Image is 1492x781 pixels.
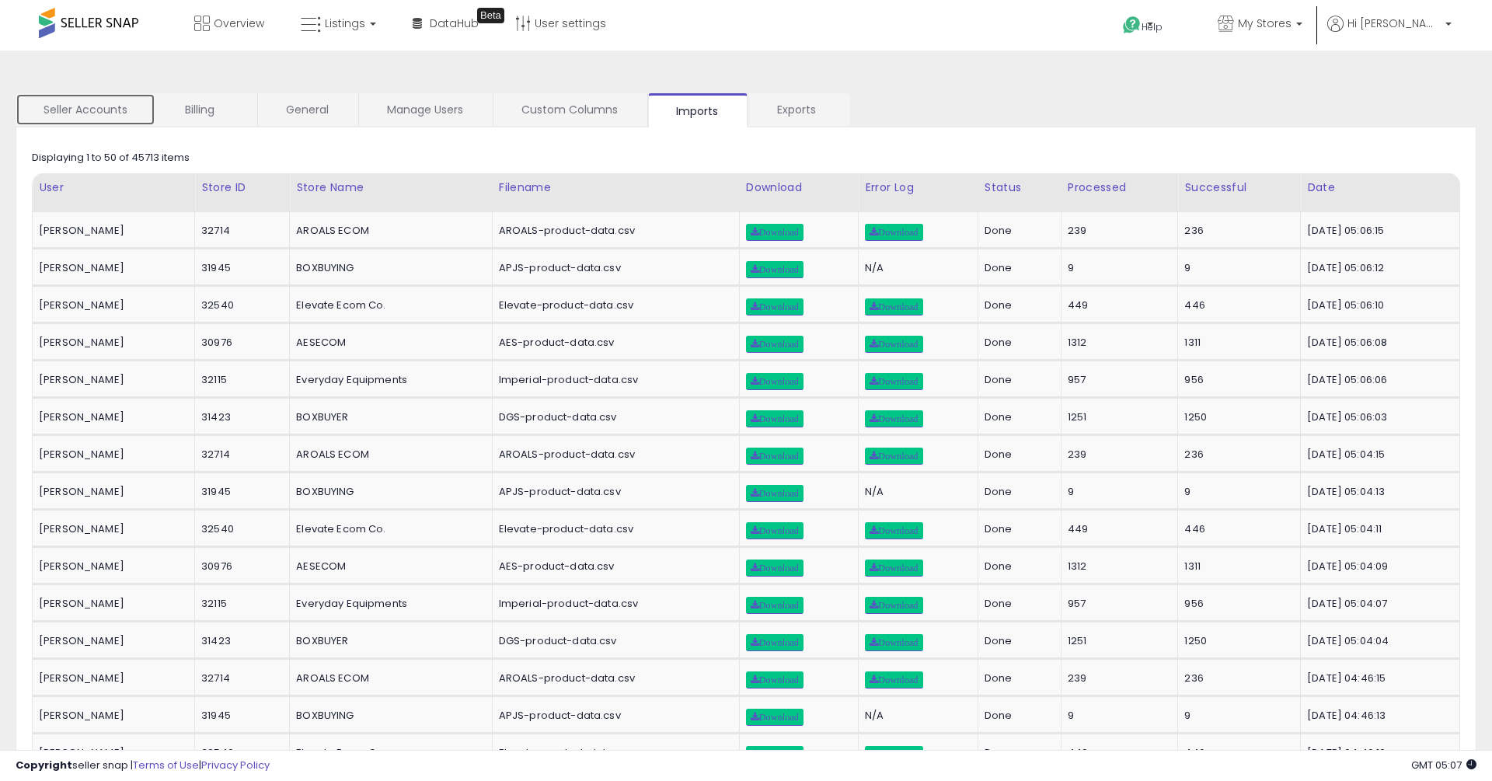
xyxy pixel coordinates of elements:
[746,180,852,196] div: Download
[1110,4,1193,51] a: Help
[296,485,479,499] div: BOXBUYING
[1184,485,1288,499] div: 9
[648,93,748,127] a: Imports
[325,16,365,31] span: Listings
[296,522,479,536] div: Elevate Ecom Co.
[870,563,918,573] span: Download
[751,489,799,498] span: Download
[39,597,183,611] div: [PERSON_NAME]
[751,601,799,610] span: Download
[296,298,479,312] div: Elevate Ecom Co.
[499,746,727,760] div: Elevate-product-data.csv
[1184,180,1294,196] div: Successful
[865,671,922,689] a: Download
[201,373,277,387] div: 32115
[1184,448,1288,462] div: 236
[865,522,922,539] a: Download
[870,601,918,610] span: Download
[865,709,966,723] div: N/A
[39,746,183,760] div: [PERSON_NAME]
[1068,709,1166,723] div: 9
[1068,373,1166,387] div: 957
[296,180,485,196] div: Store Name
[296,336,479,350] div: AESECOM
[1307,336,1448,350] div: [DATE] 05:06:08
[201,180,283,196] div: Store ID
[1307,298,1448,312] div: [DATE] 05:06:10
[865,485,966,499] div: N/A
[16,93,155,126] a: Seller Accounts
[499,448,727,462] div: AROALS-product-data.csv
[746,373,804,390] a: Download
[1068,597,1166,611] div: 957
[870,377,918,386] span: Download
[870,452,918,461] span: Download
[870,675,918,685] span: Download
[865,560,922,577] a: Download
[1327,16,1452,51] a: Hi [PERSON_NAME]
[746,522,804,539] a: Download
[1068,180,1172,196] div: Processed
[746,224,804,241] a: Download
[985,180,1055,196] div: Status
[201,671,277,685] div: 32714
[751,414,799,424] span: Download
[985,597,1049,611] div: Done
[201,709,277,723] div: 31945
[39,560,183,574] div: [PERSON_NAME]
[1068,485,1166,499] div: 9
[39,634,183,648] div: [PERSON_NAME]
[1184,634,1288,648] div: 1250
[296,671,479,685] div: AROALS ECOM
[865,180,971,196] div: Error Log
[39,336,183,350] div: [PERSON_NAME]
[499,485,727,499] div: APJS-product-data.csv
[201,597,277,611] div: 32115
[751,713,799,722] span: Download
[746,597,804,614] a: Download
[1184,336,1288,350] div: 1311
[751,638,799,647] span: Download
[201,485,277,499] div: 31945
[1307,410,1448,424] div: [DATE] 05:06:03
[746,448,804,465] a: Download
[16,758,270,773] div: seller snap | |
[296,410,479,424] div: BOXBUYER
[985,410,1049,424] div: Done
[985,671,1049,685] div: Done
[1411,758,1476,772] span: 2025-10-8 05:07 GMT
[201,448,277,462] div: 32714
[746,410,804,427] a: Download
[499,671,727,685] div: AROALS-product-data.csv
[201,224,277,238] div: 32714
[1307,746,1448,760] div: [DATE] 04:46:10
[865,746,922,763] a: Download
[499,522,727,536] div: Elevate-product-data.csv
[985,448,1049,462] div: Done
[1307,709,1448,723] div: [DATE] 04:46:13
[39,709,183,723] div: [PERSON_NAME]
[296,597,479,611] div: Everyday Equipments
[499,373,727,387] div: Imperial-product-data.csv
[499,709,727,723] div: APJS-product-data.csv
[746,560,804,577] a: Download
[39,410,183,424] div: [PERSON_NAME]
[1184,410,1288,424] div: 1250
[201,560,277,574] div: 30976
[1068,448,1166,462] div: 239
[1068,560,1166,574] div: 1312
[985,336,1049,350] div: Done
[1184,261,1288,275] div: 9
[870,414,918,424] span: Download
[296,261,479,275] div: BOXBUYING
[201,261,277,275] div: 31945
[1307,597,1448,611] div: [DATE] 05:04:07
[870,302,918,312] span: Download
[985,746,1049,760] div: Done
[865,336,922,353] a: Download
[1238,16,1292,31] span: My Stores
[751,302,799,312] span: Download
[296,560,479,574] div: AESECOM
[751,526,799,535] span: Download
[16,758,72,772] strong: Copyright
